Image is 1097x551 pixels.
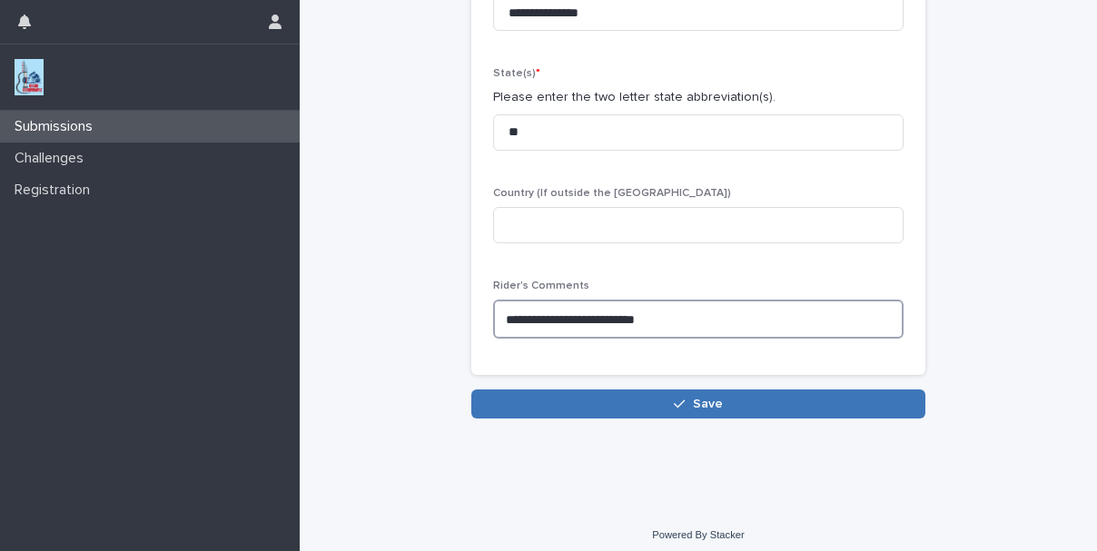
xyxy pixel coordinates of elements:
button: Save [471,389,925,418]
p: Submissions [7,118,107,135]
span: Rider's Comments [493,280,589,291]
p: Registration [7,182,104,199]
a: Powered By Stacker [652,529,744,540]
span: Country (If outside the [GEOGRAPHIC_DATA]) [493,188,731,199]
span: Save [693,398,723,410]
span: State(s) [493,68,540,79]
img: jxsLJbdS1eYBI7rVAS4p [15,59,44,95]
p: Please enter the two letter state abbreviation(s). [493,88,904,107]
p: Challenges [7,150,98,167]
